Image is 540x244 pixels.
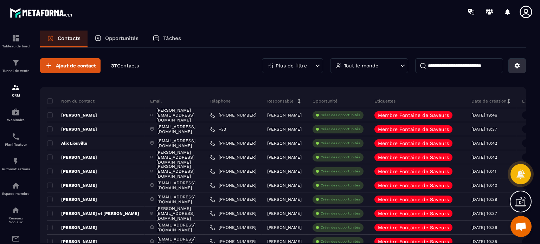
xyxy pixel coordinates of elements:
[471,197,497,202] p: [DATE] 10:39
[378,155,449,160] p: Membre Fontaine de Saveurs
[12,182,20,190] img: automations
[88,31,146,47] a: Opportunités
[267,197,302,202] p: [PERSON_NAME]
[321,155,360,160] p: Créer des opportunités
[276,63,307,68] p: Plus de filtre
[105,35,139,41] p: Opportunités
[12,108,20,116] img: automations
[12,206,20,215] img: social-network
[378,225,449,230] p: Membre Fontaine de Saveurs
[378,113,449,118] p: Membre Fontaine de Saveurs
[47,225,97,230] p: [PERSON_NAME]
[150,98,162,104] p: Email
[12,132,20,141] img: scheduler
[47,154,97,160] p: [PERSON_NAME]
[321,183,360,188] p: Créer des opportunités
[210,197,256,202] a: [PHONE_NUMBER]
[210,211,256,216] a: [PHONE_NUMBER]
[471,225,497,230] p: [DATE] 10:36
[10,6,73,19] img: logo
[321,197,360,202] p: Créer des opportunités
[210,225,256,230] a: [PHONE_NUMBER]
[2,29,30,53] a: formationformationTableau de bord
[313,98,337,104] p: Opportunité
[2,53,30,78] a: formationformationTunnel de vente
[267,225,302,230] p: [PERSON_NAME]
[2,69,30,73] p: Tunnel de vente
[267,113,302,118] p: [PERSON_NAME]
[210,154,256,160] a: [PHONE_NUMBER]
[378,197,449,202] p: Membre Fontaine de Saveurs
[12,235,20,243] img: email
[2,216,30,224] p: Réseaux Sociaux
[471,141,497,146] p: [DATE] 10:42
[267,239,302,244] p: [PERSON_NAME]
[111,62,139,69] p: 37
[321,225,360,230] p: Créer des opportunités
[12,83,20,92] img: formation
[2,78,30,103] a: formationformationCRM
[344,63,378,68] p: Tout le monde
[47,112,97,118] p: [PERSON_NAME]
[40,58,101,73] button: Ajout de contact
[471,211,497,216] p: [DATE] 10:37
[47,126,97,132] p: [PERSON_NAME]
[471,183,497,188] p: [DATE] 10:40
[2,127,30,152] a: schedulerschedulerPlanificateur
[210,183,256,188] a: [PHONE_NUMBER]
[47,183,97,188] p: [PERSON_NAME]
[210,169,256,174] a: [PHONE_NUMBER]
[321,113,360,118] p: Créer des opportunités
[267,183,302,188] p: [PERSON_NAME]
[47,98,95,104] p: Nom du contact
[378,169,449,174] p: Membre Fontaine de Saveurs
[58,35,81,41] p: Contacts
[2,93,30,97] p: CRM
[12,34,20,42] img: formation
[12,157,20,165] img: automations
[40,31,88,47] a: Contacts
[2,152,30,176] a: automationsautomationsAutomatisations
[163,35,181,41] p: Tâches
[267,98,294,104] p: Responsable
[267,155,302,160] p: [PERSON_NAME]
[210,140,256,146] a: [PHONE_NUMBER]
[321,127,360,132] p: Créer des opportunités
[471,98,506,104] p: Date de création
[2,44,30,48] p: Tableau de bord
[321,141,360,146] p: Créer des opportunités
[210,112,256,118] a: [PHONE_NUMBER]
[378,211,449,216] p: Membre Fontaine de Saveurs
[47,140,87,146] p: Alix Liouville
[471,169,496,174] p: [DATE] 10:41
[321,169,360,174] p: Créer des opportunités
[12,59,20,67] img: formation
[471,239,497,244] p: [DATE] 10:35
[2,192,30,196] p: Espace membre
[378,183,449,188] p: Membre Fontaine de Saveurs
[2,103,30,127] a: automationsautomationsWebinaire
[321,211,360,216] p: Créer des opportunités
[210,126,226,132] a: +33
[117,63,139,68] span: Contacts
[47,197,97,202] p: [PERSON_NAME]
[2,201,30,229] a: social-networksocial-networkRéseaux Sociaux
[510,216,532,237] a: Ouvrir le chat
[210,98,231,104] p: Téléphone
[321,239,360,244] p: Créer des opportunités
[378,141,449,146] p: Membre Fontaine de Saveurs
[146,31,188,47] a: Tâches
[471,127,497,132] p: [DATE] 18:37
[522,98,532,104] p: Liste
[2,118,30,122] p: Webinaire
[2,143,30,146] p: Planificateur
[378,239,449,244] p: Membre Fontaine de Saveurs
[267,127,302,132] p: [PERSON_NAME]
[267,169,302,174] p: [PERSON_NAME]
[378,127,449,132] p: Membre Fontaine de Saveurs
[2,167,30,171] p: Automatisations
[2,176,30,201] a: automationsautomationsEspace membre
[267,211,302,216] p: [PERSON_NAME]
[471,155,497,160] p: [DATE] 10:42
[47,211,139,216] p: [PERSON_NAME] et [PERSON_NAME]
